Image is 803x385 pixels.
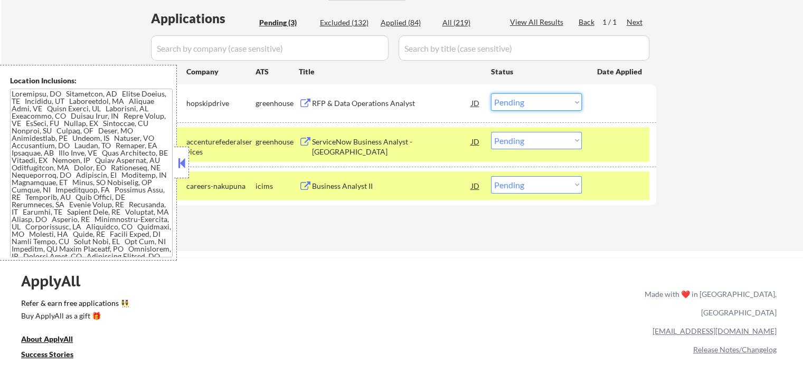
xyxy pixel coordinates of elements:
[399,35,649,61] input: Search by title (case sensitive)
[21,349,88,362] a: Success Stories
[21,350,73,359] u: Success Stories
[151,35,389,61] input: Search by company (case sensitive)
[21,272,92,290] div: ApplyAll
[21,334,73,343] u: About ApplyAll
[470,176,481,195] div: JD
[491,62,582,81] div: Status
[602,17,627,27] div: 1 / 1
[259,17,312,28] div: Pending (3)
[10,75,173,86] div: Location Inclusions:
[151,12,256,25] div: Applications
[256,66,299,77] div: ATS
[21,300,424,311] a: Refer & earn free applications 👯‍♀️
[312,137,471,157] div: ServiceNow Business Analyst - [GEOGRAPHIC_DATA]
[312,181,471,191] div: Business Analyst II
[256,181,299,191] div: icims
[21,311,127,324] a: Buy ApplyAll as a gift 🎁
[627,17,644,27] div: Next
[653,326,777,335] a: [EMAIL_ADDRESS][DOMAIN_NAME]
[597,66,644,77] div: Date Applied
[21,334,88,347] a: About ApplyAll
[312,98,471,109] div: RFP & Data Operations Analyst
[640,285,777,322] div: Made with ❤️ in [GEOGRAPHIC_DATA], [GEOGRAPHIC_DATA]
[381,17,433,28] div: Applied (84)
[186,98,256,109] div: hopskipdrive
[693,345,777,354] a: Release Notes/Changelog
[256,137,299,147] div: greenhouse
[320,17,373,28] div: Excluded (132)
[579,17,596,27] div: Back
[442,17,495,28] div: All (219)
[186,137,256,157] div: accenturefederalservices
[470,132,481,151] div: JD
[186,181,256,191] div: careers-nakupuna
[186,66,256,77] div: Company
[299,66,481,77] div: Title
[21,312,127,320] div: Buy ApplyAll as a gift 🎁
[510,17,566,27] div: View All Results
[470,93,481,112] div: JD
[256,98,299,109] div: greenhouse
